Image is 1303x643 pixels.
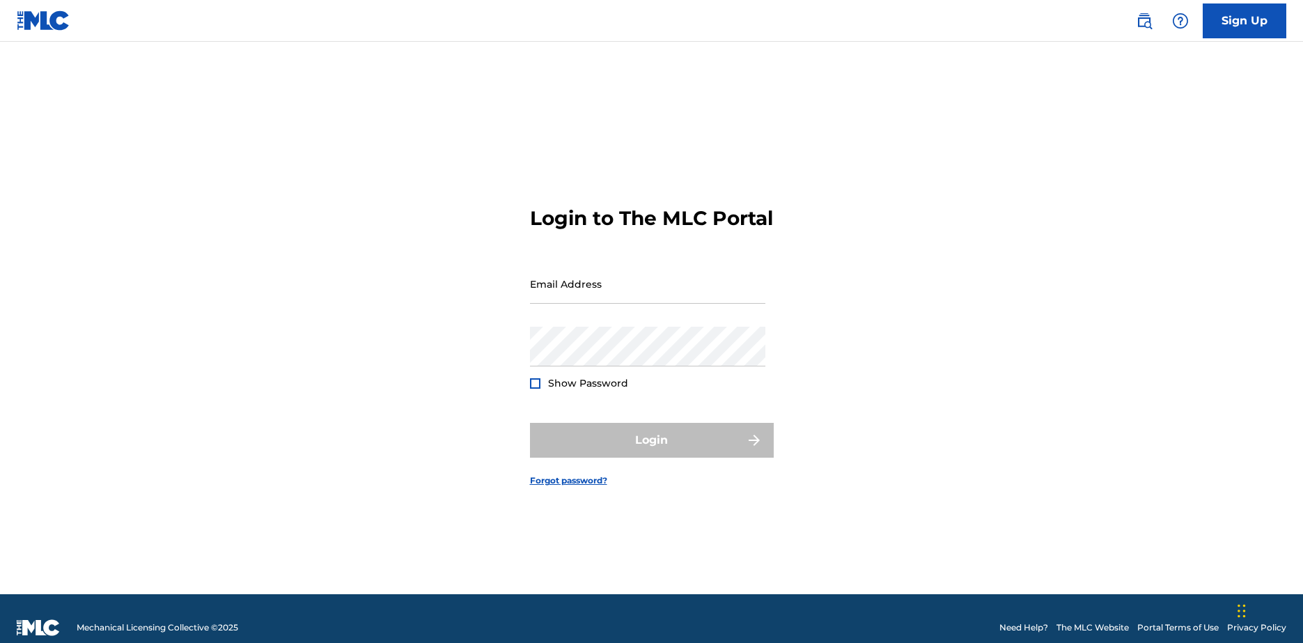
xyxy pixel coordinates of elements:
[1203,3,1286,38] a: Sign Up
[1167,7,1194,35] div: Help
[1227,621,1286,634] a: Privacy Policy
[1056,621,1129,634] a: The MLC Website
[17,619,60,636] img: logo
[1130,7,1158,35] a: Public Search
[17,10,70,31] img: MLC Logo
[999,621,1048,634] a: Need Help?
[1137,621,1219,634] a: Portal Terms of Use
[1238,590,1246,632] div: Drag
[548,377,628,389] span: Show Password
[77,621,238,634] span: Mechanical Licensing Collective © 2025
[530,206,773,231] h3: Login to The MLC Portal
[1233,576,1303,643] iframe: Chat Widget
[1172,13,1189,29] img: help
[530,474,607,487] a: Forgot password?
[1136,13,1153,29] img: search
